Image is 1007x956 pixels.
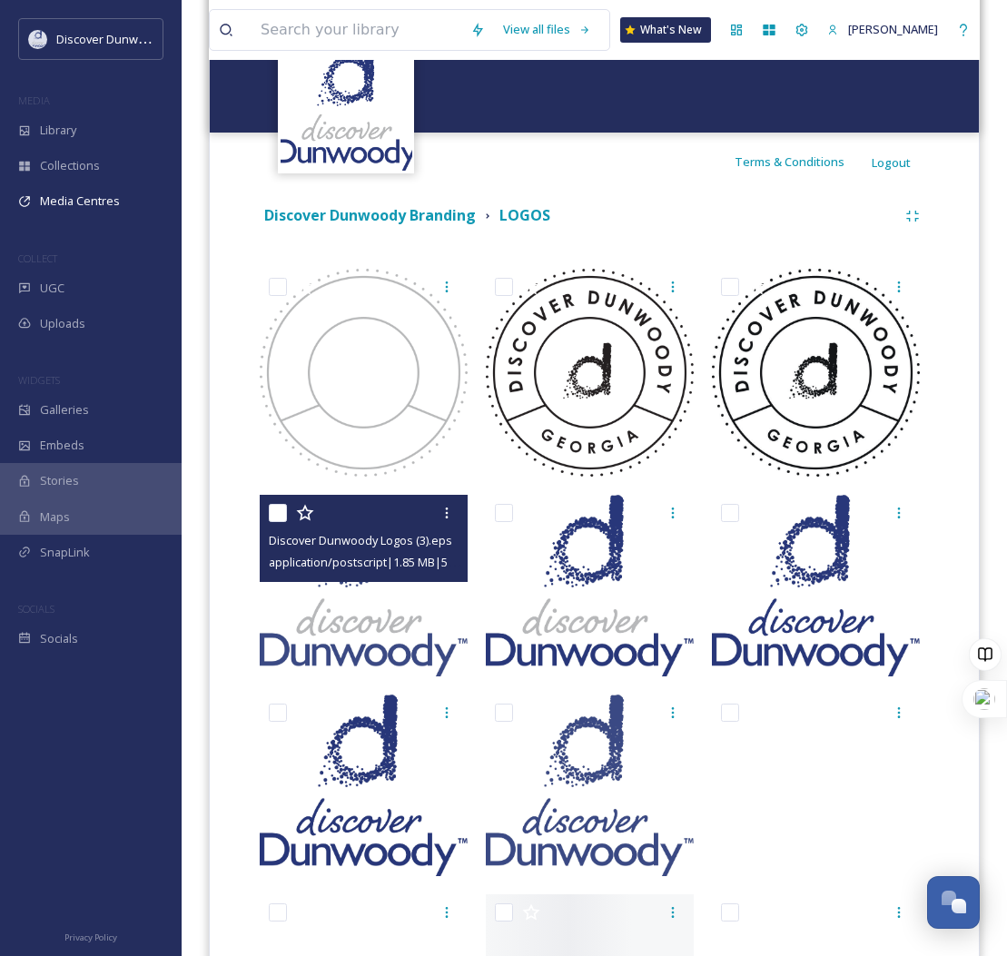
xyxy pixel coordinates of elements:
[260,695,468,876] img: Discover Dunwoody Logos (5).eps
[40,437,84,454] span: Embeds
[64,925,117,947] a: Privacy Policy
[269,553,486,570] span: application/postscript | 1.85 MB | 533 x 466
[40,280,64,297] span: UGC
[40,401,89,419] span: Galleries
[40,315,85,332] span: Uploads
[499,205,550,225] strong: LOGOS
[486,269,694,477] img: Discover Dunwoody Logos (32).png
[18,373,60,387] span: WIDGETS
[927,876,980,929] button: Open Chat
[40,508,70,526] span: Maps
[40,472,79,489] span: Stories
[494,12,600,47] a: View all files
[264,205,476,225] strong: Discover Dunwoody Branding
[64,931,117,943] span: Privacy Policy
[252,10,461,50] input: Search your library
[18,602,54,616] span: SOCIALS
[40,122,76,139] span: Library
[712,695,920,876] img: Discover Dunwoody Logos (8).eps
[712,269,920,477] img: Discover Dunwoody Logos (20).jpg
[260,495,468,676] img: Discover Dunwoody Logos (3).eps
[848,21,938,37] span: [PERSON_NAME]
[40,630,78,647] span: Socials
[281,39,412,171] img: 696246f7-25b9-4a35-beec-0db6f57a4831.png
[40,544,90,561] span: SnapLink
[735,151,872,172] a: Terms & Conditions
[18,94,50,107] span: MEDIA
[260,269,468,477] img: Discover Dunwoody Logos (31).png
[620,17,711,43] a: What's New
[18,251,57,265] span: COLLECT
[40,157,100,174] span: Collections
[40,192,120,210] span: Media Centres
[712,495,920,676] img: Discover Dunwoody Logos (7).eps
[56,30,165,47] span: Discover Dunwoody
[486,695,694,876] img: Discover Dunwoody Logos (6).eps
[735,153,844,170] span: Terms & Conditions
[872,154,911,171] span: Logout
[486,495,694,676] img: Discover Dunwoody Logos (4).eps
[29,30,47,48] img: 696246f7-25b9-4a35-beec-0db6f57a4831.png
[818,12,947,47] a: [PERSON_NAME]
[269,532,452,548] span: Discover Dunwoody Logos (3).eps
